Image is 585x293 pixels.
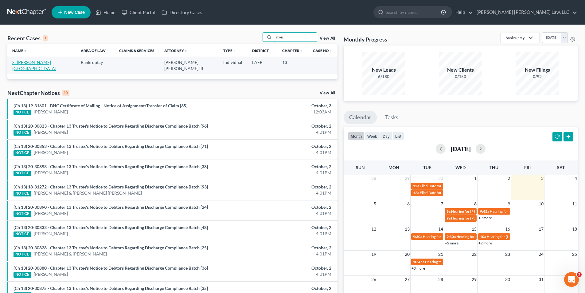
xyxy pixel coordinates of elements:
a: Calendar [344,111,377,124]
td: LAEB [247,57,277,74]
a: (Ch 13) 20-30833 - Chapter 13 Trustee's Notice to Debtors Regarding Discharge Compliance Batch [48] [14,225,208,230]
a: Help [452,7,473,18]
a: Attorneyunfold_more [164,48,188,53]
div: New Clients [439,66,482,73]
a: Tasks [380,111,404,124]
div: October, 2 [229,123,331,129]
span: Filed Date for [PERSON_NAME] [420,184,471,188]
span: 15 [471,225,477,233]
i: unfold_more [184,49,188,53]
td: Individual [218,57,247,74]
div: 6/180 [362,73,405,80]
span: 28 [438,276,444,283]
a: +3 more [411,266,425,271]
a: (Ch 13) 20-30893 - Chapter 13 Trustee's Notice to Debtors Regarding Discharge Compliance Batch [38] [14,164,208,169]
a: [PERSON_NAME] [34,210,68,216]
span: Tue [423,165,431,170]
div: 4:01PM [229,271,331,277]
span: Wed [455,165,466,170]
a: (Ch 13) 20-30890 - Chapter 13 Trustee's Notice to Debtors Regarding Discharge Compliance Batch [24] [14,204,208,210]
td: [PERSON_NAME] [PERSON_NAME] III [159,57,218,74]
div: October, 2 [229,184,331,190]
span: 11 [571,200,578,208]
span: 19 [371,251,377,258]
div: NOTICE [14,191,31,196]
a: View All [320,36,335,41]
span: Hearing for [US_STATE] Safety Association of Timbermen - Self I [423,234,524,239]
span: 9:30a [413,234,422,239]
span: 24 [538,251,544,258]
div: NOTICE [14,171,31,176]
button: month [348,132,365,140]
span: 4 [574,175,578,182]
a: [PERSON_NAME] [34,271,68,277]
span: 9 [507,200,511,208]
div: 4:01PM [229,231,331,237]
span: Sun [356,165,365,170]
a: (Ch 13) 19-31601 - BNC Certificate of Mailing - Notice of Assignment/Transfer of Claim [35] [14,103,187,108]
span: 14 [438,225,444,233]
span: 10 [538,200,544,208]
span: New Case [64,10,85,15]
span: Hearing for [PERSON_NAME] [451,216,499,220]
span: 29 [471,276,477,283]
div: NOTICE [14,130,31,136]
div: 4:01PM [229,251,331,257]
div: 4:01PM [229,170,331,176]
div: NOTICE [14,150,31,156]
div: 4:01PM [229,190,331,196]
a: (Ch 13) 20-30828 - Chapter 13 Trustee's Notice to Debtors Regarding Discharge Compliance Batch [25] [14,245,208,250]
span: 2 [507,175,511,182]
a: St [PERSON_NAME][GEOGRAPHIC_DATA] [12,60,56,71]
span: Hearing for [PERSON_NAME] [487,234,535,239]
div: 1 [43,35,48,41]
span: Fri [524,165,531,170]
span: 7 [440,200,444,208]
div: NextChapter Notices [7,89,69,97]
div: October, 2 [229,245,331,251]
a: +2 more [445,241,458,245]
div: 10 [62,90,69,96]
span: Hearing for [PERSON_NAME] [451,209,499,214]
i: unfold_more [232,49,236,53]
div: October, 2 [229,204,331,210]
div: NOTICE [14,232,31,237]
a: +2 more [478,241,492,245]
button: list [392,132,404,140]
a: Client Portal [119,7,158,18]
div: October, 3 [229,103,331,109]
h3: Monthly Progress [344,36,387,43]
i: unfold_more [329,49,333,53]
span: 28 [371,175,377,182]
a: (Ch 13) 20-30880 - Chapter 13 Trustee's Notice to Debtors Regarding Discharge Compliance Batch [36] [14,265,208,271]
span: Hearing for [PERSON_NAME] [425,259,473,264]
input: Search by name... [274,33,317,42]
div: 0/92 [516,73,559,80]
a: [PERSON_NAME] [34,149,68,156]
span: Hearing for [PERSON_NAME] [490,209,538,214]
span: 31 [538,276,544,283]
span: 5 [373,200,377,208]
div: Bankruptcy [505,35,525,40]
i: unfold_more [23,49,27,53]
span: 9a [447,209,450,214]
div: 4:01PM [229,149,331,156]
span: 9:45a [480,209,489,214]
iframe: Intercom live chat [564,272,579,287]
button: week [365,132,380,140]
div: New Filings [516,66,559,73]
span: 12a [413,184,419,188]
div: October, 2 [229,285,331,291]
div: NOTICE [14,252,31,257]
span: 13 [404,225,410,233]
div: NOTICE [14,211,31,217]
span: Filed Date for [PERSON_NAME] [420,190,471,195]
i: unfold_more [106,49,109,53]
span: 22 [471,251,477,258]
a: [PERSON_NAME] [PERSON_NAME] Law, LLC [474,7,577,18]
span: 25 [571,251,578,258]
div: 4:01PM [229,210,331,216]
a: View All [320,91,335,95]
a: +9 more [478,216,492,220]
span: 16 [505,225,511,233]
